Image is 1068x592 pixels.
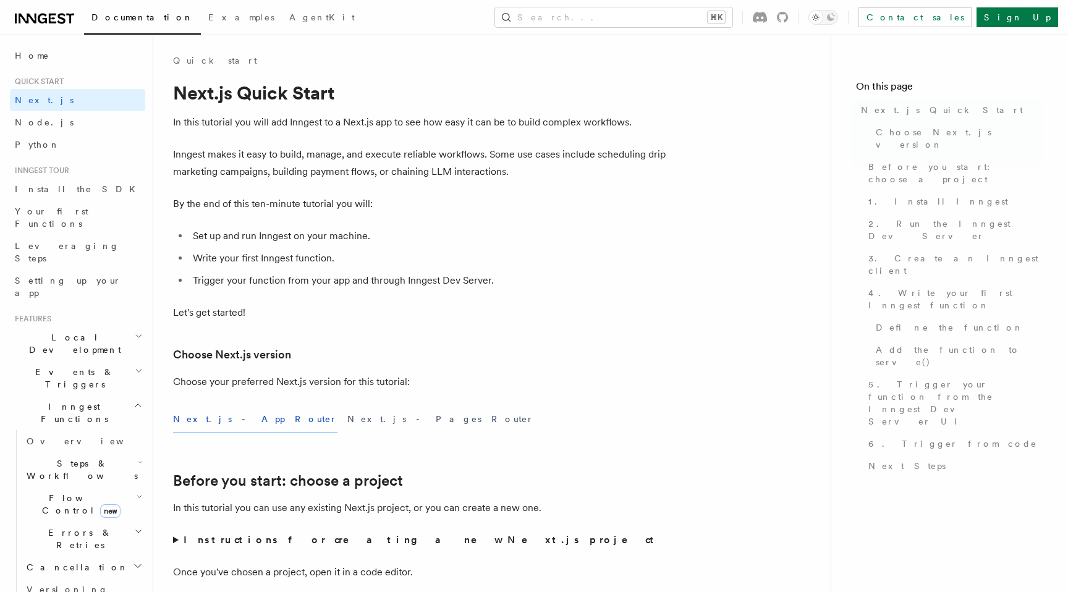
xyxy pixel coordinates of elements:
p: Once you've chosen a project, open it in a code editor. [173,564,667,581]
a: 5. Trigger your function from the Inngest Dev Server UI [863,373,1043,433]
h1: Next.js Quick Start [173,82,667,104]
p: Let's get started! [173,304,667,321]
button: Cancellation [22,556,145,578]
button: Inngest Functions [10,395,145,430]
span: Before you start: choose a project [868,161,1043,185]
span: Next Steps [868,460,946,472]
p: Choose your preferred Next.js version for this tutorial: [173,373,667,391]
p: By the end of this ten-minute tutorial you will: [173,195,667,213]
a: 3. Create an Inngest client [863,247,1043,282]
span: 1. Install Inngest [868,195,1008,208]
span: 2. Run the Inngest Dev Server [868,218,1043,242]
a: 2. Run the Inngest Dev Server [863,213,1043,247]
a: Leveraging Steps [10,235,145,269]
span: Define the function [876,321,1023,334]
a: AgentKit [282,4,362,33]
button: Errors & Retries [22,522,145,556]
span: AgentKit [289,12,355,22]
a: Quick start [173,54,257,67]
span: 4. Write your first Inngest function [868,287,1043,311]
span: Home [15,49,49,62]
span: Inngest Functions [10,400,133,425]
a: Overview [22,430,145,452]
span: new [100,504,121,518]
span: Documentation [91,12,193,22]
button: Toggle dark mode [808,10,838,25]
button: Next.js - App Router [173,405,337,433]
span: Node.js [15,117,74,127]
span: Install the SDK [15,184,143,194]
a: Home [10,44,145,67]
span: Features [10,314,51,324]
a: Setting up your app [10,269,145,304]
button: Next.js - Pages Router [347,405,534,433]
a: Your first Functions [10,200,145,235]
kbd: ⌘K [708,11,725,23]
a: Documentation [84,4,201,35]
span: Overview [27,436,154,446]
span: Steps & Workflows [22,457,138,482]
span: Setting up your app [15,276,121,298]
span: Events & Triggers [10,366,135,391]
span: Errors & Retries [22,526,134,551]
a: Define the function [871,316,1043,339]
a: Add the function to serve() [871,339,1043,373]
li: Set up and run Inngest on your machine. [189,227,667,245]
a: Before you start: choose a project [863,156,1043,190]
strong: Instructions for creating a new Next.js project [184,534,659,546]
span: Local Development [10,331,135,356]
a: Choose Next.js version [871,121,1043,156]
span: Flow Control [22,492,136,517]
span: 6. Trigger from code [868,438,1037,450]
span: 5. Trigger your function from the Inngest Dev Server UI [868,378,1043,428]
h4: On this page [856,79,1043,99]
span: Python [15,140,60,150]
a: Next Steps [863,455,1043,477]
span: Next.js Quick Start [861,104,1023,116]
button: Steps & Workflows [22,452,145,487]
span: Cancellation [22,561,129,573]
a: Python [10,133,145,156]
button: Events & Triggers [10,361,145,395]
a: Examples [201,4,282,33]
a: Node.js [10,111,145,133]
button: Search...⌘K [495,7,732,27]
a: Contact sales [858,7,972,27]
a: 1. Install Inngest [863,190,1043,213]
a: Before you start: choose a project [173,472,403,489]
a: Sign Up [977,7,1058,27]
p: Inngest makes it easy to build, manage, and execute reliable workflows. Some use cases include sc... [173,146,667,180]
a: Choose Next.js version [173,346,291,363]
span: Inngest tour [10,166,69,175]
summary: Instructions for creating a new Next.js project [173,531,667,549]
a: Next.js [10,89,145,111]
span: Choose Next.js version [876,126,1043,151]
span: Next.js [15,95,74,105]
a: 4. Write your first Inngest function [863,282,1043,316]
p: In this tutorial you can use any existing Next.js project, or you can create a new one. [173,499,667,517]
span: 3. Create an Inngest client [868,252,1043,277]
span: Leveraging Steps [15,241,119,263]
a: Next.js Quick Start [856,99,1043,121]
p: In this tutorial you will add Inngest to a Next.js app to see how easy it can be to build complex... [173,114,667,131]
a: 6. Trigger from code [863,433,1043,455]
li: Write your first Inngest function. [189,250,667,267]
button: Flow Controlnew [22,487,145,522]
li: Trigger your function from your app and through Inngest Dev Server. [189,272,667,289]
a: Install the SDK [10,178,145,200]
button: Local Development [10,326,145,361]
span: Examples [208,12,274,22]
span: Your first Functions [15,206,88,229]
span: Quick start [10,77,64,87]
span: Add the function to serve() [876,344,1043,368]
